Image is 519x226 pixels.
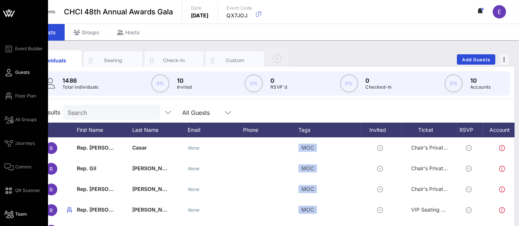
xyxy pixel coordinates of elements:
[4,210,27,219] a: Team
[132,144,147,151] span: Casar
[270,76,287,85] p: 0
[4,92,36,100] a: Floor Plan
[182,109,210,116] div: All Guests
[15,164,31,170] span: Comms
[50,186,53,193] span: R
[191,12,209,19] p: [DATE]
[77,206,133,213] span: Rep. [PERSON_NAME]
[298,185,317,193] div: MOC
[36,56,69,64] div: Individuals
[361,123,402,137] div: Invited
[366,76,392,85] p: 0
[50,166,53,172] span: R
[227,4,252,12] p: Event Code
[4,162,31,171] a: Comms
[457,54,495,65] button: Add Guests
[77,165,96,171] span: Rep. Gil
[411,165,472,171] span: Chair's Private Reception
[178,105,237,120] div: All Guests
[411,186,472,192] span: Chair's Private Reception
[177,83,192,91] p: Invited
[50,207,53,213] span: R
[298,206,317,214] div: MOC
[298,164,317,172] div: MOC
[97,57,130,64] div: Seating
[108,24,148,41] div: Hosts
[498,8,501,16] span: E
[62,76,99,85] p: 1486
[15,116,37,123] span: All Groups
[411,206,507,213] span: VIP Seating & Chair's Private Reception
[298,123,361,137] div: Tags
[15,140,35,147] span: Journeys
[132,186,176,192] span: [PERSON_NAME]
[457,123,483,137] div: RSVP
[132,123,188,137] div: Last Name
[64,6,173,17] span: CHCI 48th Annual Awards Gala
[50,145,53,151] span: R
[15,187,40,194] span: QR Scanner
[462,57,491,62] span: Add Guests
[191,4,209,12] p: Date
[270,83,287,91] p: RSVP`d
[4,115,37,124] a: All Groups
[188,207,199,213] i: None
[4,186,40,195] a: QR Scanner
[366,83,392,91] p: Checked-In
[298,144,317,152] div: MOC
[158,57,191,64] div: Check-In
[77,144,133,151] span: Rep. [PERSON_NAME]
[243,123,298,137] div: Phone
[4,68,30,77] a: Guests
[188,123,243,137] div: Email
[188,166,199,171] i: None
[219,57,252,64] div: Custom
[188,145,199,151] i: None
[77,123,132,137] div: First Name
[4,44,43,53] a: Event Builder
[62,83,99,91] p: Total Individuals
[470,83,491,91] p: Accounts
[132,206,176,213] span: [PERSON_NAME]
[470,76,491,85] p: 10
[132,165,176,171] span: [PERSON_NAME]
[65,24,108,41] div: Groups
[15,45,43,52] span: Event Builder
[15,69,30,76] span: Guests
[15,211,27,218] span: Team
[15,93,36,99] span: Floor Plan
[77,186,133,192] span: Rep. [PERSON_NAME]
[227,12,252,19] p: QX7JOJ
[402,123,457,137] div: Ticket
[4,139,35,148] a: Journeys
[493,5,506,18] div: E
[411,144,472,151] span: Chair's Private Reception
[177,76,192,85] p: 10
[188,186,199,192] i: None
